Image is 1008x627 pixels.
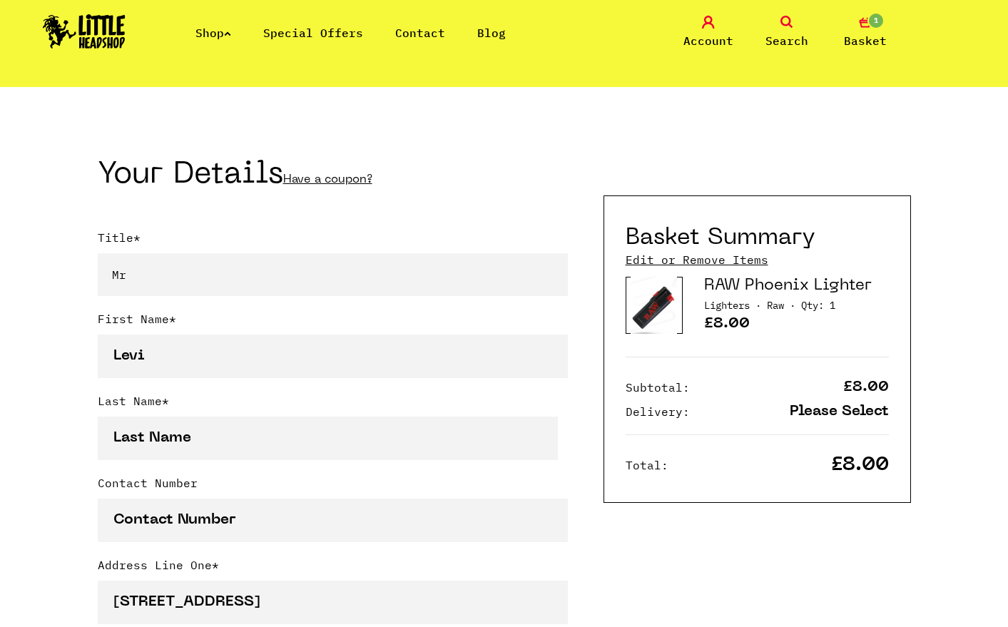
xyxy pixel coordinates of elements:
span: Quantity [801,299,835,312]
img: Little Head Shop Logo [43,14,126,49]
input: Contact Number [98,499,568,542]
a: Edit or Remove Items [626,252,768,267]
input: Address Line One [98,581,568,624]
span: Brand [767,299,795,312]
label: Address Line One [98,556,568,581]
h2: Your Details [98,162,568,193]
p: £8.00 [831,458,889,473]
p: Subtotal: [626,379,690,396]
p: Please Select [790,404,889,419]
a: Special Offers [263,26,363,40]
label: Last Name [98,392,568,417]
input: First Name [98,335,568,378]
a: Shop [195,26,231,40]
span: 1 [867,12,885,29]
span: Search [765,32,808,49]
a: 1 Basket [830,16,901,49]
label: First Name [98,310,568,335]
a: Search [751,16,823,49]
a: Contact [395,26,445,40]
input: Last Name [98,417,559,460]
a: Blog [477,26,506,40]
p: Total: [626,457,668,474]
a: Have a coupon? [283,174,372,185]
p: £8.00 [704,317,889,335]
h2: Basket Summary [626,225,815,252]
span: Category [704,299,761,312]
img: Product [631,276,677,334]
p: £8.00 [843,380,889,395]
label: Title [98,229,568,253]
p: Delivery: [626,403,690,420]
span: Account [683,32,733,49]
span: Basket [844,32,887,49]
label: Contact Number [98,474,568,499]
a: RAW Phoenix Lighter [704,278,872,293]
